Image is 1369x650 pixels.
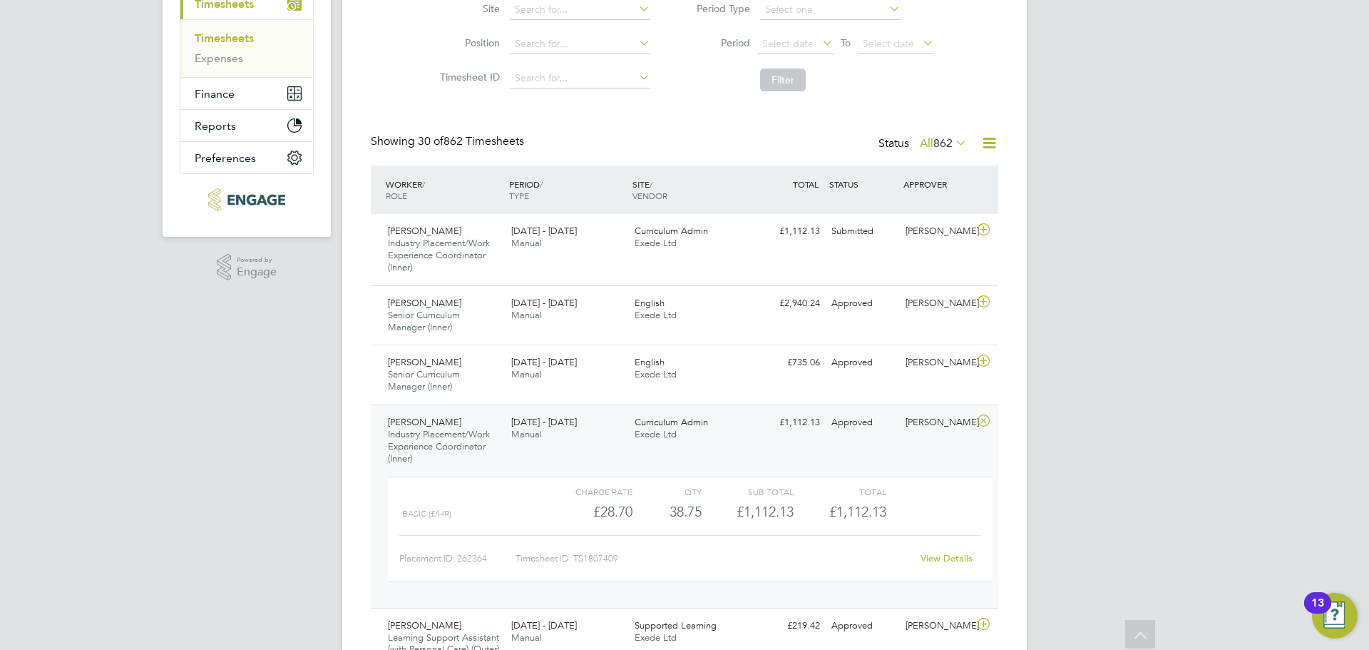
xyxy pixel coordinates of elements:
div: [PERSON_NAME] [900,614,974,638]
span: Manual [511,237,542,249]
span: [PERSON_NAME] [388,356,461,368]
span: Manual [511,309,542,321]
label: Period [686,36,750,49]
div: £2,940.24 [752,292,826,315]
div: Charge rate [540,483,632,500]
span: Finance [195,87,235,101]
div: QTY [632,483,702,500]
label: Period Type [686,2,750,15]
div: [PERSON_NAME] [900,292,974,315]
span: Preferences [195,151,256,165]
input: Search for... [510,34,650,54]
span: Supported Learning [635,619,717,631]
button: Filter [760,68,806,91]
span: Select date [762,37,814,50]
div: SITE [629,171,752,208]
div: PERIOD [506,171,629,208]
label: Site [436,2,500,15]
span: Select date [863,37,914,50]
span: / [650,178,652,190]
span: To [836,34,855,52]
span: / [422,178,425,190]
span: [PERSON_NAME] [388,416,461,428]
div: WORKER [382,171,506,208]
span: [DATE] - [DATE] [511,297,577,309]
span: Reports [195,119,236,133]
div: £1,112.13 [702,500,794,524]
span: 30 of [418,134,443,148]
div: Showing [371,134,527,149]
div: Submitted [826,220,900,243]
span: Industry Placement/Work Experience Coordinator (Inner) [388,428,490,464]
button: Reports [180,110,313,141]
span: English [635,297,665,309]
a: Expenses [195,51,243,65]
label: All [920,136,967,151]
div: Approved [826,351,900,375]
button: Open Resource Center, 13 new notifications [1312,593,1358,639]
label: Position [436,36,500,49]
div: [PERSON_NAME] [900,220,974,243]
a: View Details [921,552,973,564]
div: [PERSON_NAME] [900,411,974,435]
div: Approved [826,292,900,315]
span: [PERSON_NAME] [388,619,461,631]
span: 862 Timesheets [418,134,524,148]
div: APPROVER [900,171,974,197]
div: Timesheets [180,19,313,77]
div: [PERSON_NAME] [900,351,974,375]
span: Engage [237,266,277,278]
span: Manual [511,631,542,644]
span: 862 [933,136,953,151]
input: Search for... [510,68,650,88]
div: Sub Total [702,483,794,500]
div: £1,112.13 [752,411,826,435]
span: £1,112.13 [829,503,886,520]
img: xede-logo-retina.png [208,188,284,211]
span: Exede Ltd [635,428,677,440]
span: [DATE] - [DATE] [511,356,577,368]
div: £735.06 [752,351,826,375]
span: / [540,178,543,190]
a: Powered byEngage [217,254,277,281]
span: Exede Ltd [635,309,677,321]
span: Senior Curriculum Manager (Inner) [388,368,460,392]
div: £28.70 [540,500,632,524]
span: Exede Ltd [635,368,677,380]
a: Timesheets [195,31,254,45]
span: Industry Placement/Work Experience Coordinator (Inner) [388,237,490,273]
span: Curriculum Admin [635,416,708,428]
label: Timesheet ID [436,71,500,83]
span: [PERSON_NAME] [388,297,461,309]
div: Total [794,483,886,500]
span: Manual [511,428,542,440]
span: Curriculum Admin [635,225,708,237]
span: [DATE] - [DATE] [511,225,577,237]
span: VENDOR [632,190,667,201]
div: 13 [1311,603,1324,621]
span: [PERSON_NAME] [388,225,461,237]
div: 38.75 [632,500,702,524]
span: ROLE [386,190,407,201]
span: English [635,356,665,368]
div: £219.42 [752,614,826,638]
span: TOTAL [793,178,819,190]
div: Placement ID: 262364 [399,547,516,570]
a: Go to home page [180,188,314,211]
span: Senior Curriculum Manager (Inner) [388,309,460,333]
button: Finance [180,78,313,109]
div: Approved [826,614,900,638]
div: Timesheet ID: TS1807409 [516,547,911,570]
span: Powered by [237,254,277,266]
button: Preferences [180,142,313,173]
div: £1,112.13 [752,220,826,243]
div: Approved [826,411,900,435]
span: TYPE [509,190,529,201]
div: Status [878,134,970,154]
span: [DATE] - [DATE] [511,619,577,631]
span: Exede Ltd [635,237,677,249]
span: Basic (£/HR) [402,509,451,519]
span: Exede Ltd [635,631,677,644]
span: [DATE] - [DATE] [511,416,577,428]
span: Manual [511,368,542,380]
